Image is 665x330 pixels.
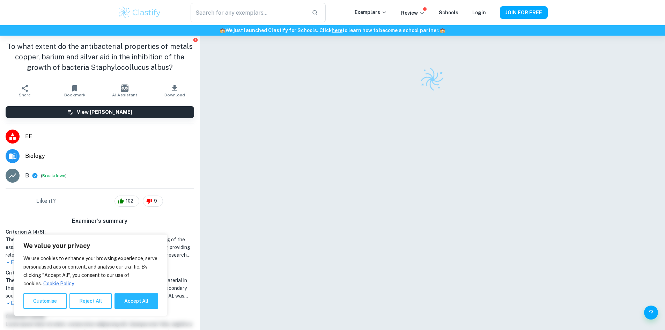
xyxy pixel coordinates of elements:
[64,93,86,97] span: Bookmark
[114,293,158,309] button: Accept All
[418,65,446,93] img: Clastify logo
[6,277,194,300] h1: The student effectively incorporates relevant and appropriate source material in their essay, par...
[191,3,306,22] input: Search for any exemplars...
[143,196,163,207] div: 9
[150,198,161,205] span: 9
[355,8,387,16] p: Exemplars
[25,152,194,160] span: Biology
[193,37,198,42] button: Report issue
[23,293,67,309] button: Customise
[164,93,185,97] span: Download
[118,6,162,20] img: Clastify logo
[6,236,194,259] h1: The student effectively outlines the topic of their study at the beginning of the essay, clearly ...
[100,81,150,101] button: AI Assistant
[6,269,194,277] h6: Criterion B [ 4 / 6 ]:
[500,6,548,19] button: JOIN FOR FREE
[69,293,112,309] button: Reject All
[6,228,194,236] h6: Criterion A [ 4 / 6 ]:
[401,9,425,17] p: Review
[332,28,342,33] a: here
[3,217,197,225] h6: Examiner's summary
[23,242,158,250] p: We value your privacy
[43,280,74,287] a: Cookie Policy
[121,85,128,92] img: AI Assistant
[220,28,226,33] span: 🏫
[112,93,137,97] span: AI Assistant
[472,10,486,15] a: Login
[14,234,168,316] div: We value your privacy
[6,106,194,118] button: View [PERSON_NAME]
[25,132,194,141] span: EE
[19,93,31,97] span: Share
[50,81,100,101] button: Bookmark
[1,27,664,34] h6: We just launched Clastify for Schools. Click to learn how to become a school partner.
[439,28,445,33] span: 🏫
[439,10,458,15] a: Schools
[6,259,194,266] p: Expand
[36,197,56,205] h6: Like it?
[150,81,200,101] button: Download
[77,108,132,116] h6: View [PERSON_NAME]
[644,306,658,320] button: Help and Feedback
[114,196,139,207] div: 102
[122,198,137,205] span: 102
[25,171,29,180] p: B
[6,41,194,73] h1: To what extent do the antibacterial properties of metals copper, barium and silver aid in the inh...
[6,300,194,307] p: Expand
[41,173,67,179] span: ( )
[42,173,65,179] button: Breakdown
[23,254,158,288] p: We use cookies to enhance your browsing experience, serve personalised ads or content, and analys...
